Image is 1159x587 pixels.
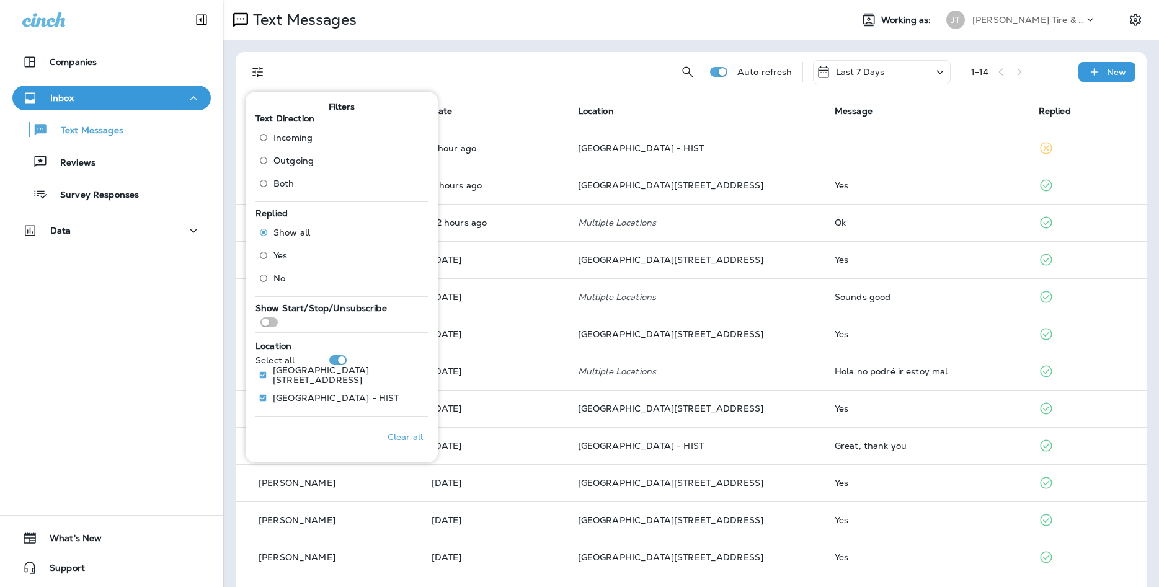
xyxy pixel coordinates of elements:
[432,329,558,339] p: Oct 6, 2025 09:08 AM
[50,226,71,236] p: Data
[1039,105,1071,117] span: Replied
[48,190,139,201] p: Survey Responses
[12,50,211,74] button: Companies
[273,227,310,237] span: Show all
[835,329,1019,339] div: Yes
[184,7,219,32] button: Collapse Sidebar
[835,478,1019,488] div: Yes
[432,143,558,153] p: Oct 8, 2025 10:18 AM
[835,515,1019,525] div: Yes
[578,254,764,265] span: [GEOGRAPHIC_DATA][STREET_ADDRESS]
[259,515,335,525] p: [PERSON_NAME]
[578,143,704,154] span: [GEOGRAPHIC_DATA] - HIST
[432,441,558,451] p: Oct 3, 2025 01:13 PM
[835,404,1019,413] div: Yes
[835,366,1019,376] div: Hola no podré ir estoy mal
[835,180,1019,190] div: Yes
[578,552,764,563] span: [GEOGRAPHIC_DATA][STREET_ADDRESS]
[971,67,989,77] div: 1 - 14
[50,57,97,67] p: Companies
[255,302,387,314] span: Show Start/Stop/Unsubscribe
[255,208,288,219] span: Replied
[12,117,211,143] button: Text Messages
[259,552,335,562] p: [PERSON_NAME]
[432,255,558,265] p: Oct 7, 2025 10:27 AM
[12,526,211,550] button: What's New
[578,514,764,526] span: [GEOGRAPHIC_DATA][STREET_ADDRESS]
[48,125,123,137] p: Text Messages
[37,533,102,548] span: What's New
[835,292,1019,302] div: Sounds good
[578,366,815,376] p: Multiple Locations
[881,15,934,25] span: Working as:
[432,515,558,525] p: Oct 2, 2025 12:06 PM
[578,105,614,117] span: Location
[432,180,558,190] p: Oct 8, 2025 09:01 AM
[578,477,764,488] span: [GEOGRAPHIC_DATA][STREET_ADDRESS]
[835,218,1019,227] div: Ok
[835,105,873,117] span: Message
[273,250,287,260] span: Yes
[578,218,815,227] p: Multiple Locations
[12,181,211,207] button: Survey Responses
[737,67,793,77] p: Auto refresh
[259,478,335,488] p: [PERSON_NAME]
[1124,9,1147,31] button: Settings
[836,67,885,77] p: Last 7 Days
[383,421,428,452] button: Clear all
[273,273,285,283] span: No
[835,255,1019,265] div: Yes
[273,393,399,403] p: [GEOGRAPHIC_DATA] - HIST
[432,292,558,302] p: Oct 7, 2025 10:14 AM
[48,157,95,169] p: Reviews
[255,113,314,124] span: Text Direction
[12,555,211,580] button: Support
[578,292,815,302] p: Multiple Locations
[50,93,74,103] p: Inbox
[273,133,313,143] span: Incoming
[972,15,1084,25] p: [PERSON_NAME] Tire & Auto
[246,84,438,462] div: Filters
[329,102,355,112] span: Filters
[246,60,270,84] button: Filters
[255,355,295,365] p: Select all
[432,105,453,117] span: Date
[432,404,558,413] p: Oct 5, 2025 01:16 PM
[578,440,704,451] span: [GEOGRAPHIC_DATA] - HIST
[37,563,85,578] span: Support
[12,86,211,110] button: Inbox
[432,478,558,488] p: Oct 2, 2025 05:35 PM
[578,329,764,340] span: [GEOGRAPHIC_DATA][STREET_ADDRESS]
[835,552,1019,562] div: Yes
[432,552,558,562] p: Oct 2, 2025 11:18 AM
[12,149,211,175] button: Reviews
[578,180,764,191] span: [GEOGRAPHIC_DATA][STREET_ADDRESS]
[273,365,418,385] p: [GEOGRAPHIC_DATA][STREET_ADDRESS]
[12,218,211,243] button: Data
[255,340,291,351] span: Location
[248,11,357,29] p: Text Messages
[388,432,423,442] p: Clear all
[578,403,764,414] span: [GEOGRAPHIC_DATA][STREET_ADDRESS]
[675,60,700,84] button: Search Messages
[1107,67,1126,77] p: New
[946,11,965,29] div: JT
[432,366,558,376] p: Oct 6, 2025 03:24 AM
[835,441,1019,451] div: Great, thank you
[432,218,558,227] p: Oct 7, 2025 12:47 PM
[273,156,314,166] span: Outgoing
[273,179,295,188] span: Both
